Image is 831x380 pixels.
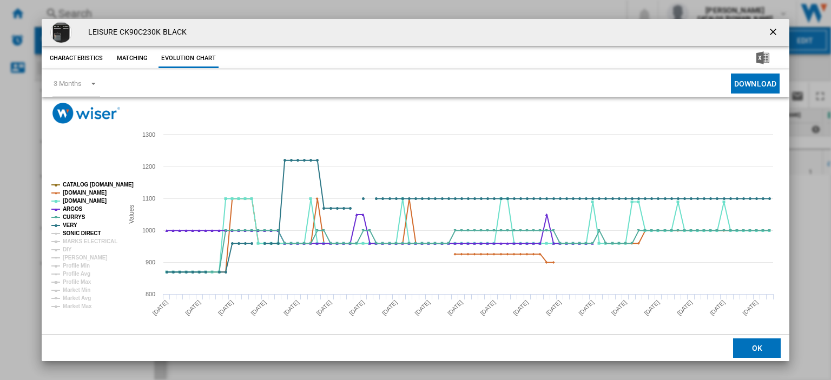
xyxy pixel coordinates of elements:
[54,79,82,88] div: 3 Months
[63,190,107,196] tspan: [DOMAIN_NAME]
[146,259,155,265] tspan: 900
[63,222,77,228] tspan: VERY
[142,163,155,170] tspan: 1200
[63,279,91,285] tspan: Profile Max
[63,263,90,269] tspan: Profile Min
[739,49,787,68] button: Download in Excel
[643,299,661,317] tspan: [DATE]
[159,49,219,68] button: Evolution chart
[763,22,785,43] button: getI18NText('BUTTONS.CLOSE_DIALOG')
[63,271,90,277] tspan: Profile Avg
[108,49,156,68] button: Matching
[63,182,134,188] tspan: CATALOG [DOMAIN_NAME]
[479,299,497,317] tspan: [DATE]
[610,299,628,317] tspan: [DATE]
[83,27,187,38] h4: LEISURE CK90C230K BLACK
[768,26,781,39] ng-md-icon: getI18NText('BUTTONS.CLOSE_DIALOG')
[741,299,759,317] tspan: [DATE]
[146,291,155,297] tspan: 800
[63,287,90,293] tspan: Market Min
[63,230,101,236] tspan: SONIC DIRECT
[63,214,85,220] tspan: CURRYS
[315,299,333,317] tspan: [DATE]
[128,205,135,224] tspan: Values
[544,299,562,317] tspan: [DATE]
[216,299,234,317] tspan: [DATE]
[413,299,431,317] tspan: [DATE]
[63,206,83,212] tspan: ARGOS
[348,299,366,317] tspan: [DATE]
[63,198,107,204] tspan: [DOMAIN_NAME]
[142,195,155,202] tspan: 1100
[184,299,202,317] tspan: [DATE]
[249,299,267,317] tspan: [DATE]
[142,131,155,138] tspan: 1300
[63,255,108,261] tspan: [PERSON_NAME]
[47,49,106,68] button: Characteristics
[63,246,72,252] tspan: DIY
[733,338,781,357] button: OK
[676,299,694,317] tspan: [DATE]
[380,299,398,317] tspan: [DATE]
[50,22,72,43] img: M10075012_black
[282,299,300,317] tspan: [DATE]
[577,299,595,317] tspan: [DATE]
[42,19,789,361] md-dialog: Product popup
[63,303,92,309] tspan: Market Max
[142,227,155,234] tspan: 1000
[756,51,769,64] img: excel-24x24.png
[63,295,91,301] tspan: Market Avg
[151,299,169,317] tspan: [DATE]
[731,74,780,94] button: Download
[63,238,117,244] tspan: MARKS ELECTRICAL
[708,299,726,317] tspan: [DATE]
[52,103,120,124] img: logo_wiser_300x94.png
[512,299,530,317] tspan: [DATE]
[446,299,464,317] tspan: [DATE]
